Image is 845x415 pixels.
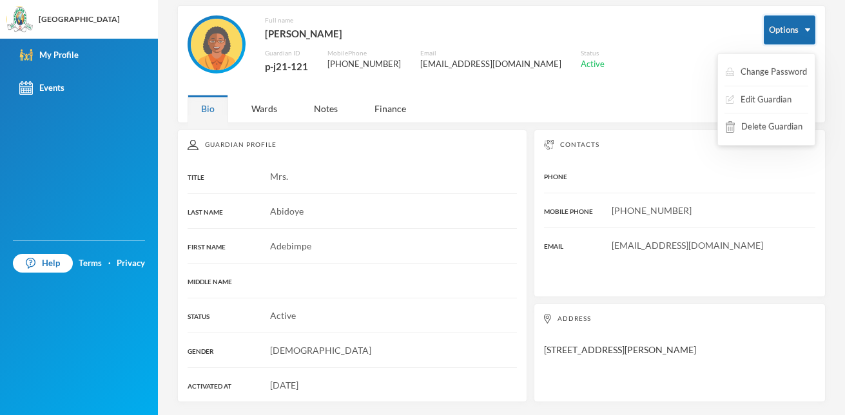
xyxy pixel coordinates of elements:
[270,206,304,217] span: Abidoye
[361,95,420,122] div: Finance
[327,58,401,71] div: [PHONE_NUMBER]
[13,254,73,273] a: Help
[39,14,120,25] div: [GEOGRAPHIC_DATA]
[612,205,692,216] span: [PHONE_NUMBER]
[238,95,291,122] div: Wards
[270,171,288,182] span: Mrs.
[327,48,401,58] div: Mobile Phone
[420,48,561,58] div: Email
[19,48,79,62] div: My Profile
[7,7,33,33] img: logo
[265,15,605,25] div: Full name
[117,257,145,270] a: Privacy
[300,95,351,122] div: Notes
[270,240,311,251] span: Adebimpe
[265,25,605,42] div: [PERSON_NAME]
[581,58,605,71] div: Active
[764,15,815,44] button: Options
[724,115,804,139] button: Delete Guardian
[188,278,232,285] span: MIDDLE NAME
[581,48,605,58] div: Status
[534,304,826,402] div: [STREET_ADDRESS][PERSON_NAME]
[191,19,242,70] img: GUARDIAN
[270,310,296,321] span: Active
[612,240,763,251] span: [EMAIL_ADDRESS][DOMAIN_NAME]
[265,48,308,58] div: Guardian ID
[19,81,64,95] div: Events
[544,314,815,323] div: Address
[265,58,308,75] div: p-j21-121
[420,58,561,71] div: [EMAIL_ADDRESS][DOMAIN_NAME]
[724,88,793,111] button: Edit Guardian
[188,140,517,150] div: Guardian Profile
[108,257,111,270] div: ·
[544,140,815,150] div: Contacts
[188,95,228,122] div: Bio
[270,380,298,391] span: [DATE]
[724,61,808,84] button: Change Password
[270,345,371,356] span: [DEMOGRAPHIC_DATA]
[544,173,567,180] span: PHONE
[79,257,102,270] a: Terms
